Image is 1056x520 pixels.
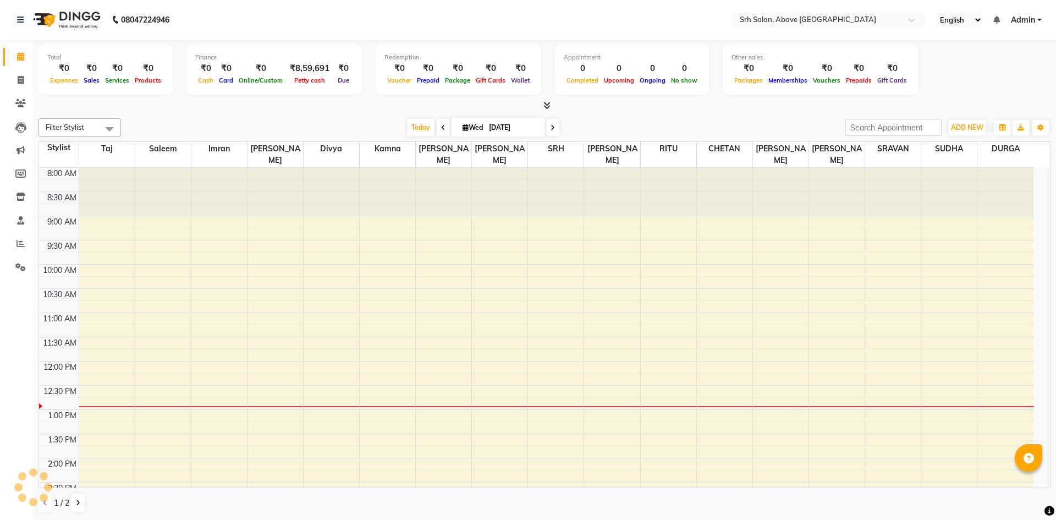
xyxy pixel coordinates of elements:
[46,410,79,422] div: 1:00 PM
[195,53,353,62] div: Finance
[45,192,79,204] div: 8:30 AM
[304,142,359,156] span: Divya
[41,386,79,397] div: 12:30 PM
[865,142,921,156] span: SRAVAN
[407,119,435,136] span: Today
[102,62,132,75] div: ₹0
[46,483,79,494] div: 2:30 PM
[41,362,79,373] div: 12:00 PM
[732,76,766,84] span: Packages
[384,62,414,75] div: ₹0
[81,76,102,84] span: Sales
[732,62,766,75] div: ₹0
[45,240,79,252] div: 9:30 AM
[977,142,1033,156] span: DURGA
[442,76,473,84] span: Package
[195,76,216,84] span: Cash
[41,337,79,349] div: 11:30 AM
[473,76,508,84] span: Gift Cards
[41,313,79,325] div: 11:00 AM
[809,142,865,167] span: [PERSON_NAME]
[414,62,442,75] div: ₹0
[191,142,247,156] span: Imran
[28,4,103,35] img: logo
[47,62,81,75] div: ₹0
[472,142,527,167] span: [PERSON_NAME]
[291,76,328,84] span: Petty cash
[637,76,668,84] span: Ongoing
[132,62,164,75] div: ₹0
[216,76,236,84] span: Card
[79,142,135,156] span: Taj
[45,168,79,179] div: 8:00 AM
[195,62,216,75] div: ₹0
[875,62,910,75] div: ₹0
[1011,14,1035,26] span: Admin
[473,62,508,75] div: ₹0
[335,76,352,84] span: Due
[584,142,640,167] span: [PERSON_NAME]
[528,142,584,156] span: SRH
[442,62,473,75] div: ₹0
[843,62,875,75] div: ₹0
[384,76,414,84] span: Voucher
[766,62,810,75] div: ₹0
[766,76,810,84] span: Memberships
[460,123,486,132] span: Wed
[334,62,353,75] div: ₹0
[637,62,668,75] div: 0
[564,53,700,62] div: Appointment
[564,76,601,84] span: Completed
[41,265,79,276] div: 10:00 AM
[486,119,541,136] input: 2025-09-03
[54,497,69,509] span: 1 / 2
[416,142,471,167] span: [PERSON_NAME]
[641,142,696,156] span: RITU
[216,62,236,75] div: ₹0
[845,119,942,136] input: Search Appointment
[46,123,84,132] span: Filter Stylist
[248,142,303,167] span: [PERSON_NAME]
[135,142,191,156] span: Saleem
[508,62,532,75] div: ₹0
[132,76,164,84] span: Products
[875,76,910,84] span: Gift Cards
[236,76,285,84] span: Online/Custom
[102,76,132,84] span: Services
[697,142,752,156] span: CHETAN
[948,120,986,135] button: ADD NEW
[384,53,532,62] div: Redemption
[360,142,415,156] span: Kamna
[285,62,334,75] div: ₹8,59,691
[41,289,79,300] div: 10:30 AM
[564,62,601,75] div: 0
[47,53,164,62] div: Total
[414,76,442,84] span: Prepaid
[81,62,102,75] div: ₹0
[843,76,875,84] span: Prepaids
[46,458,79,470] div: 2:00 PM
[39,142,79,154] div: Stylist
[951,123,983,132] span: ADD NEW
[601,76,637,84] span: Upcoming
[753,142,809,167] span: [PERSON_NAME]
[810,76,843,84] span: Vouchers
[601,62,637,75] div: 0
[668,62,700,75] div: 0
[46,434,79,446] div: 1:30 PM
[45,216,79,228] div: 9:00 AM
[921,142,977,156] span: SUDHA
[668,76,700,84] span: No show
[47,76,81,84] span: Expenses
[121,4,169,35] b: 08047224946
[236,62,285,75] div: ₹0
[810,62,843,75] div: ₹0
[732,53,910,62] div: Other sales
[508,76,532,84] span: Wallet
